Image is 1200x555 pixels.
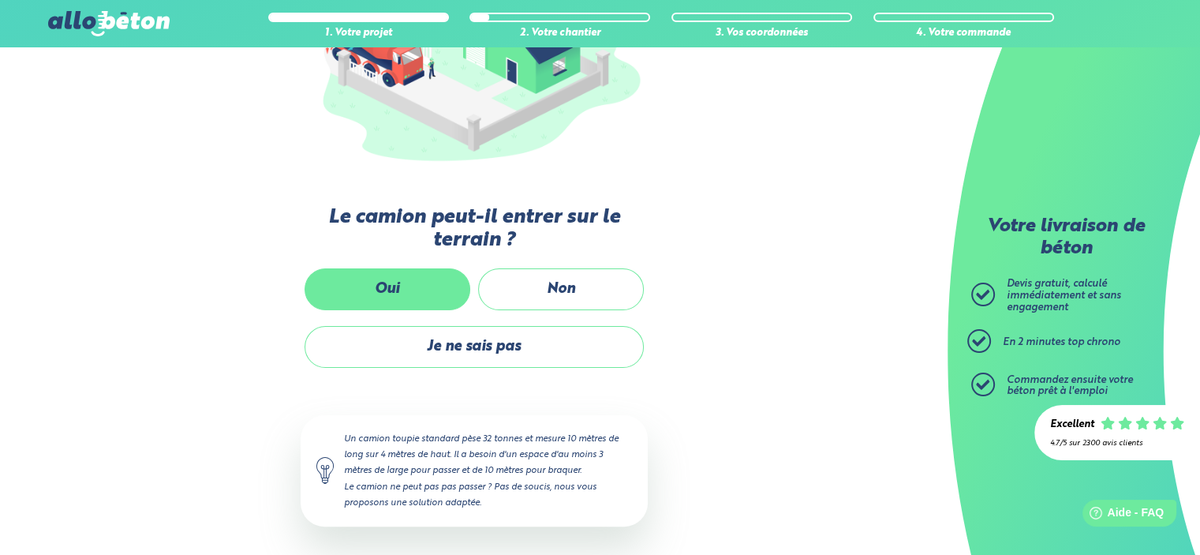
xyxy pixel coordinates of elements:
div: 4.7/5 sur 2300 avis clients [1050,439,1184,448]
div: 1. Votre projet [268,28,449,39]
span: Devis gratuit, calculé immédiatement et sans engagement [1007,279,1121,312]
label: Le camion peut-il entrer sur le terrain ? [301,206,648,253]
span: En 2 minutes top chrono [1003,337,1120,347]
iframe: Help widget launcher [1060,493,1183,538]
span: Commandez ensuite votre béton prêt à l'emploi [1007,375,1133,397]
p: Votre livraison de béton [975,216,1157,260]
label: Non [478,268,644,310]
label: Je ne sais pas [305,326,644,368]
img: allobéton [48,11,170,36]
div: Un camion toupie standard pèse 32 tonnes et mesure 10 mètres de long sur 4 mètres de haut. Il a b... [301,415,648,527]
div: Excellent [1050,419,1094,431]
label: Oui [305,268,470,310]
div: 4. Votre commande [873,28,1054,39]
div: 2. Votre chantier [469,28,650,39]
div: 3. Vos coordonnées [671,28,852,39]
